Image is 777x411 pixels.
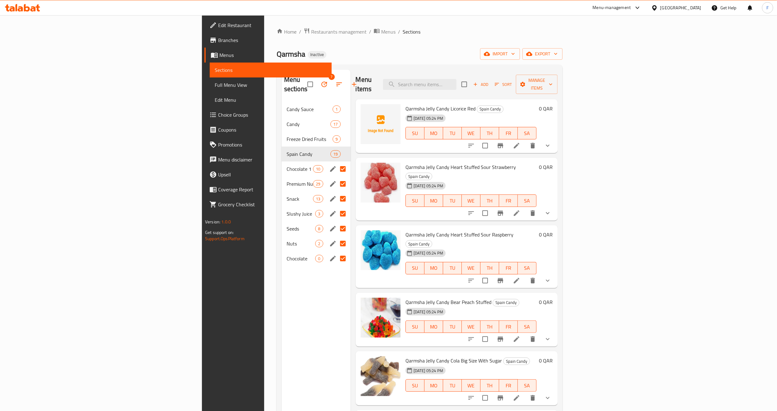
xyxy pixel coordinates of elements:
[215,81,327,89] span: Full Menu View
[408,264,422,273] span: SU
[219,51,327,59] span: Menus
[424,262,443,274] button: MO
[411,309,446,315] span: [DATE] 05:24 PM
[374,28,396,36] a: Menus
[287,120,330,128] span: Candy
[544,277,551,284] svg: Show Choices
[479,139,492,152] span: Select to update
[443,194,462,207] button: TU
[427,129,441,138] span: MO
[287,195,313,203] div: Snack
[427,264,441,273] span: MO
[405,104,475,113] span: Qarmsha Jelly Candy Licorice Red
[518,127,536,139] button: SA
[411,368,446,374] span: [DATE] 05:24 PM
[544,142,551,149] svg: Show Choices
[328,194,338,203] button: edit
[502,129,515,138] span: FR
[525,390,540,405] button: delete
[502,381,515,390] span: FR
[493,273,508,288] button: Branch-specific-item
[405,194,424,207] button: SU
[472,81,489,88] span: Add
[766,4,769,11] span: F
[503,357,530,365] div: Spain Candy
[446,381,459,390] span: TU
[221,218,231,226] span: 1.0.0
[313,180,323,188] div: items
[218,156,327,163] span: Menu disclaimer
[411,183,446,189] span: [DATE] 05:24 PM
[398,28,400,35] li: /
[518,194,536,207] button: SA
[287,180,313,188] div: Premium Nuts
[282,236,351,251] div: Nuts2edit
[218,186,327,193] span: Coverage Report
[540,390,555,405] button: show more
[499,194,518,207] button: FR
[427,381,441,390] span: MO
[464,322,478,331] span: WE
[480,127,499,139] button: TH
[502,264,515,273] span: FR
[287,105,333,113] span: Candy Sauce
[424,127,443,139] button: MO
[525,138,540,153] button: delete
[464,196,478,205] span: WE
[493,138,508,153] button: Branch-specific-item
[405,262,424,274] button: SU
[464,264,478,273] span: WE
[458,78,471,91] span: Select section
[539,298,553,306] h6: 0 QAR
[204,18,332,33] a: Edit Restaurant
[313,195,323,203] div: items
[462,320,480,333] button: WE
[333,136,340,142] span: 9
[427,322,441,331] span: MO
[480,379,499,392] button: TH
[483,322,497,331] span: TH
[210,63,332,77] a: Sections
[304,78,317,91] span: Select all sections
[215,66,327,74] span: Sections
[328,239,338,248] button: edit
[287,210,316,217] div: Slushy Juice
[204,137,332,152] a: Promotions
[405,127,424,139] button: SU
[522,48,563,60] button: export
[287,165,313,173] div: Chocolate 1
[282,161,351,176] div: Chocolate 110edit
[218,171,327,178] span: Upsell
[513,335,520,343] a: Edit menu item
[287,255,316,262] span: Chocolate
[328,254,338,263] button: edit
[462,127,480,139] button: WE
[282,102,351,117] div: Candy Sauce1
[403,28,420,35] span: Sections
[381,28,396,35] span: Menus
[210,92,332,107] a: Edit Menu
[540,273,555,288] button: show more
[287,150,330,158] span: Spain Candy
[204,122,332,137] a: Coupons
[593,4,631,12] div: Menu-management
[282,132,351,147] div: Freeze Dried Fruits9
[218,111,327,119] span: Choice Groups
[480,320,499,333] button: TH
[527,50,558,58] span: export
[503,358,530,365] span: Spain Candy
[204,182,332,197] a: Coverage Report
[544,394,551,402] svg: Show Choices
[479,391,492,404] span: Select to update
[333,105,340,113] div: items
[328,224,338,233] button: edit
[424,379,443,392] button: MO
[408,381,422,390] span: SU
[464,381,478,390] span: WE
[513,209,520,217] a: Edit menu item
[502,196,515,205] span: FR
[483,264,497,273] span: TH
[471,80,491,89] span: Add item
